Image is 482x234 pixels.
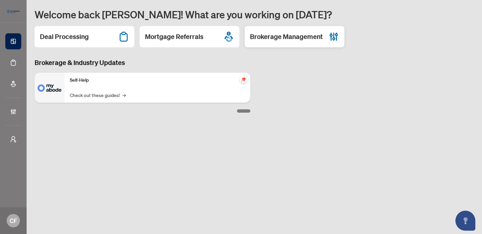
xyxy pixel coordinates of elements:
[145,32,203,41] h2: Mortgage Referrals
[455,211,475,231] button: Open asap
[35,73,64,103] img: Self-Help
[10,216,17,225] span: CF
[70,91,126,99] a: Check out these guides!→
[40,32,89,41] h2: Deal Processing
[35,58,250,67] h3: Brokerage & Industry Updates
[240,75,248,83] span: pushpin
[70,77,245,84] p: Self-Help
[5,8,21,15] img: logo
[10,136,17,143] span: user-switch
[35,8,474,21] h1: Welcome back [PERSON_NAME]! What are you working on [DATE]?
[122,91,126,99] span: →
[250,32,323,41] h2: Brokerage Management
